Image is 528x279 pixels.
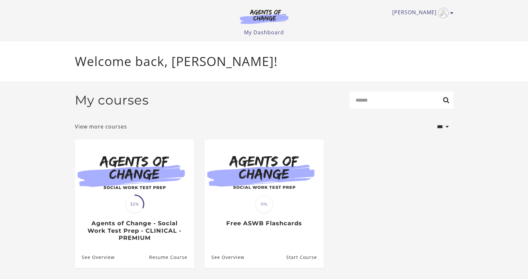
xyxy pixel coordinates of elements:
[244,29,284,36] a: My Dashboard
[75,52,453,71] p: Welcome back, [PERSON_NAME]!
[75,247,115,268] a: Agents of Change - Social Work Test Prep - CLINICAL - PREMIUM: See Overview
[233,9,295,24] img: Agents of Change Logo
[211,220,317,227] h3: Free ASWB Flashcards
[126,195,143,213] span: 32%
[286,247,323,268] a: Free ASWB Flashcards: Resume Course
[255,195,273,213] span: 0%
[205,247,244,268] a: Free ASWB Flashcards: See Overview
[149,247,194,268] a: Agents of Change - Social Work Test Prep - CLINICAL - PREMIUM: Resume Course
[82,220,187,242] h3: Agents of Change - Social Work Test Prep - CLINICAL - PREMIUM
[392,8,450,18] a: Toggle menu
[75,93,149,108] h2: My courses
[75,123,127,130] a: View more courses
